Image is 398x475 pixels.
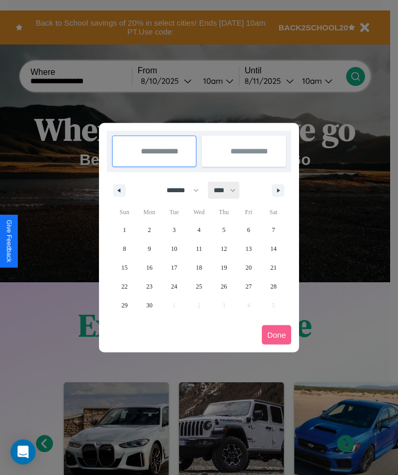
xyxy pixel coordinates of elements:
button: 18 [186,258,211,277]
button: 9 [137,239,161,258]
span: Wed [186,204,211,220]
button: 14 [261,239,286,258]
span: 14 [270,239,277,258]
span: 22 [121,277,128,296]
button: 26 [212,277,236,296]
span: 11 [196,239,202,258]
span: 5 [222,220,225,239]
button: 8 [112,239,137,258]
span: Thu [212,204,236,220]
span: 2 [148,220,151,239]
span: 25 [196,277,202,296]
button: 16 [137,258,161,277]
span: 12 [220,239,227,258]
span: 3 [173,220,176,239]
span: 1 [123,220,126,239]
div: Give Feedback [5,220,13,262]
span: 16 [146,258,152,277]
div: Open Intercom Messenger [10,439,36,465]
button: 17 [162,258,186,277]
span: 30 [146,296,152,315]
button: 5 [212,220,236,239]
button: 23 [137,277,161,296]
span: Mon [137,204,161,220]
span: 29 [121,296,128,315]
span: 19 [220,258,227,277]
span: 23 [146,277,152,296]
button: 27 [236,277,261,296]
span: 17 [171,258,178,277]
button: Done [262,325,291,345]
button: 29 [112,296,137,315]
button: 13 [236,239,261,258]
span: 9 [148,239,151,258]
button: 28 [261,277,286,296]
button: 30 [137,296,161,315]
button: 10 [162,239,186,258]
button: 1 [112,220,137,239]
span: 13 [246,239,252,258]
button: 25 [186,277,211,296]
span: 28 [270,277,277,296]
span: 8 [123,239,126,258]
button: 6 [236,220,261,239]
span: Tue [162,204,186,220]
span: Fri [236,204,261,220]
span: 7 [272,220,275,239]
button: 2 [137,220,161,239]
button: 7 [261,220,286,239]
span: Sat [261,204,286,220]
button: 12 [212,239,236,258]
span: 24 [171,277,178,296]
span: 27 [246,277,252,296]
span: 20 [246,258,252,277]
span: 18 [196,258,202,277]
span: 26 [220,277,227,296]
span: 4 [197,220,201,239]
span: 15 [121,258,128,277]
span: 21 [270,258,277,277]
span: 10 [171,239,178,258]
button: 20 [236,258,261,277]
span: 6 [247,220,250,239]
button: 11 [186,239,211,258]
button: 21 [261,258,286,277]
button: 22 [112,277,137,296]
button: 24 [162,277,186,296]
span: Sun [112,204,137,220]
button: 19 [212,258,236,277]
button: 4 [186,220,211,239]
button: 15 [112,258,137,277]
button: 3 [162,220,186,239]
